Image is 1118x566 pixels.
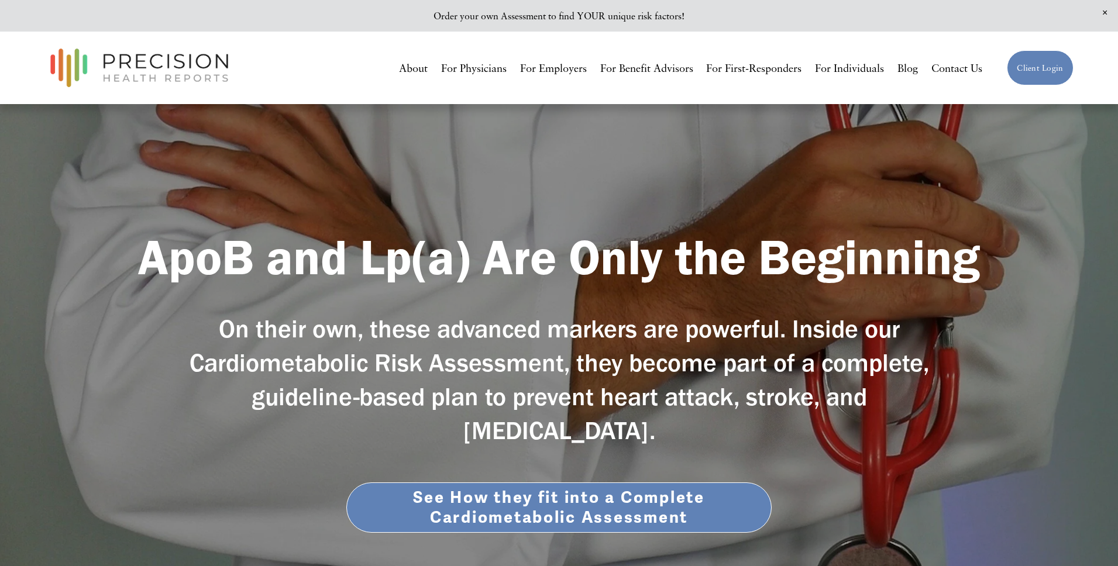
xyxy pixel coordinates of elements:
a: For Physicians [441,57,507,79]
img: Precision Health Reports [44,43,234,93]
a: Client Login [1007,50,1073,85]
a: For Employers [520,57,587,79]
a: For First-Responders [706,57,801,79]
a: About [399,57,428,79]
a: See How they fit into a Complete Cardiometabolic Assessment [346,482,771,533]
strong: ApoB and Lp(a) Are Only the Beginning [138,227,980,287]
a: Blog [897,57,918,79]
iframe: Chat Widget [907,416,1118,566]
h3: On their own, these advanced markers are powerful. Inside our Cardiometabolic Risk Assessment, th... [174,312,944,447]
a: Contact Us [931,57,982,79]
a: For Individuals [815,57,884,79]
a: For Benefit Advisors [600,57,693,79]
